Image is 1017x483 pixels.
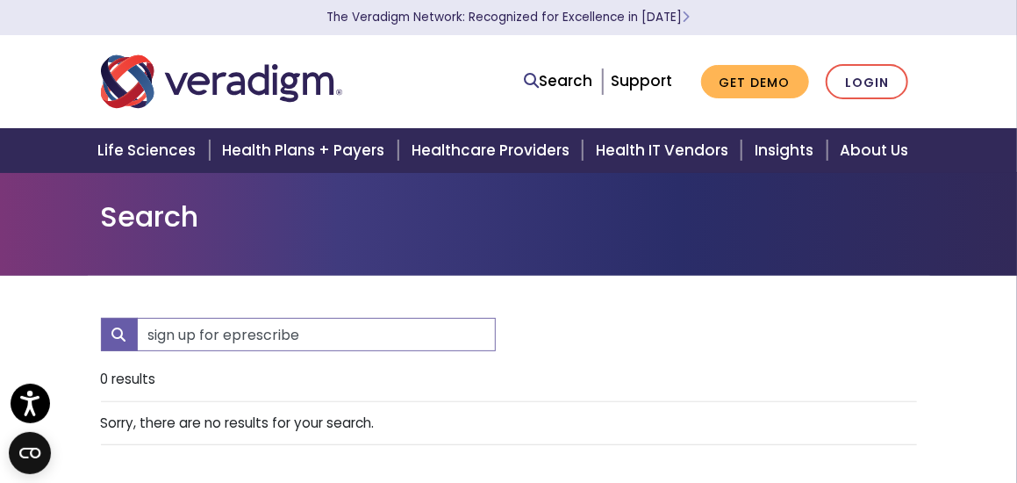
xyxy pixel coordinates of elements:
[101,402,917,445] li: Sorry, there are no results for your search.
[9,432,51,474] button: Open CMP widget
[101,53,342,111] img: Veradigm logo
[612,70,673,91] a: Support
[87,128,211,173] a: Life Sciences
[826,64,908,100] a: Login
[327,9,691,25] a: The Veradigm Network: Recognized for Excellence in [DATE]Learn More
[744,128,829,173] a: Insights
[101,200,917,234] h1: Search
[212,128,401,173] a: Health Plans + Payers
[137,318,496,351] input: Search
[401,128,585,173] a: Healthcare Providers
[101,358,917,401] li: 0 results
[683,9,691,25] span: Learn More
[701,65,809,99] a: Get Demo
[525,69,593,93] a: Search
[830,128,930,173] a: About Us
[585,128,744,173] a: Health IT Vendors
